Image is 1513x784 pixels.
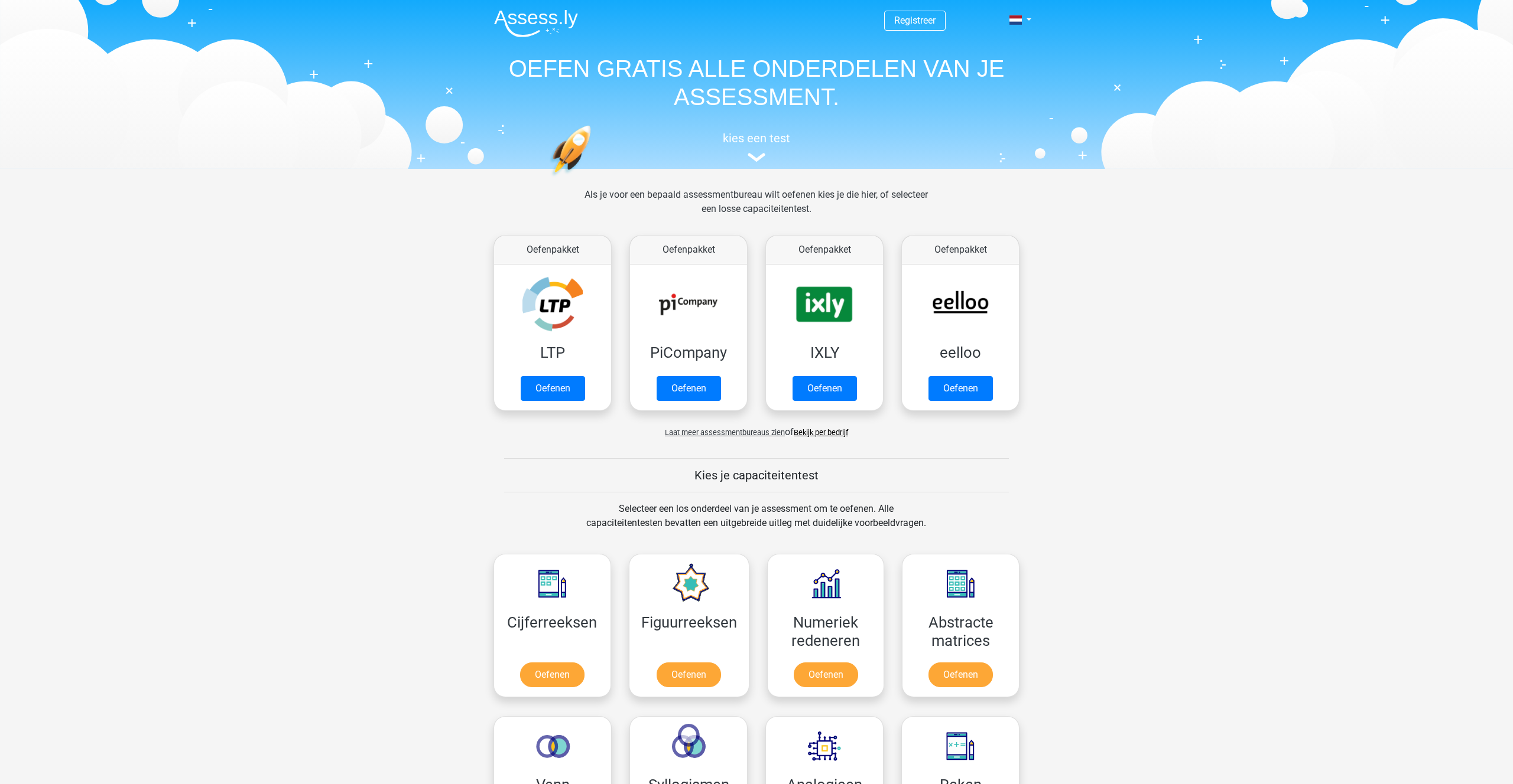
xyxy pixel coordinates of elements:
div: Selecteer een los onderdeel van je assessment om te oefenen. Alle capaciteitentesten bevatten een... [575,502,937,544]
a: Registreer [894,15,936,26]
h1: OEFEN GRATIS ALLE ONDERDELEN VAN JE ASSESSMENT. [485,54,1028,111]
a: Bekijk per bedrijf [794,428,848,437]
h5: Kies je capaciteitentest [504,468,1009,482]
div: of [485,416,1028,439]
a: Oefenen [521,376,585,401]
img: assessment [748,153,765,162]
span: Laat meer assessmentbureaus zien [665,428,785,437]
img: Assessly [494,9,578,37]
a: Oefenen [793,376,857,401]
a: Oefenen [657,662,721,687]
a: Oefenen [928,662,993,687]
a: Oefenen [657,376,721,401]
div: Als je voor een bepaald assessmentbureau wilt oefenen kies je die hier, of selecteer een losse ca... [575,188,937,230]
a: Oefenen [928,376,993,401]
a: Oefenen [520,662,585,687]
img: oefenen [550,125,637,232]
h5: kies een test [485,131,1028,145]
a: Oefenen [794,662,858,687]
a: kies een test [485,131,1028,162]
